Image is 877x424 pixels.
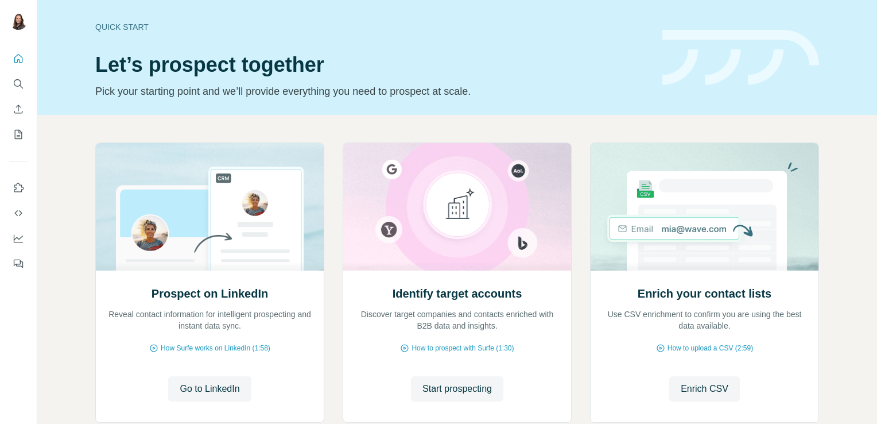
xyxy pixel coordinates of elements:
span: How Surfe works on LinkedIn (1:58) [161,343,270,353]
button: Feedback [9,253,28,274]
p: Discover target companies and contacts enriched with B2B data and insights. [355,309,560,332]
button: Go to LinkedIn [168,376,251,402]
h2: Prospect on LinkedIn [152,286,268,302]
p: Reveal contact information for intelligent prospecting and instant data sync. [107,309,312,332]
button: Enrich CSV [9,99,28,120]
button: Search [9,74,28,94]
button: Dashboard [9,228,28,249]
h2: Identify target accounts [393,286,522,302]
button: Start prospecting [411,376,503,402]
button: My lists [9,124,28,145]
h1: Let’s prospect together [95,53,649,76]
p: Pick your starting point and we’ll provide everything you need to prospect at scale. [95,83,649,99]
img: banner [662,30,819,86]
img: Enrich your contact lists [590,143,819,271]
span: How to upload a CSV (2:59) [668,343,753,353]
button: Use Surfe on LinkedIn [9,178,28,198]
p: Use CSV enrichment to confirm you are using the best data available. [602,309,807,332]
button: Use Surfe API [9,203,28,223]
span: Start prospecting [422,382,492,396]
img: Avatar [9,11,28,30]
button: Quick start [9,48,28,69]
span: Go to LinkedIn [180,382,239,396]
img: Identify target accounts [343,143,572,271]
button: Enrich CSV [669,376,740,402]
h2: Enrich your contact lists [638,286,771,302]
div: Quick start [95,21,649,33]
img: Prospect on LinkedIn [95,143,324,271]
span: Enrich CSV [681,382,728,396]
span: How to prospect with Surfe (1:30) [412,343,514,353]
